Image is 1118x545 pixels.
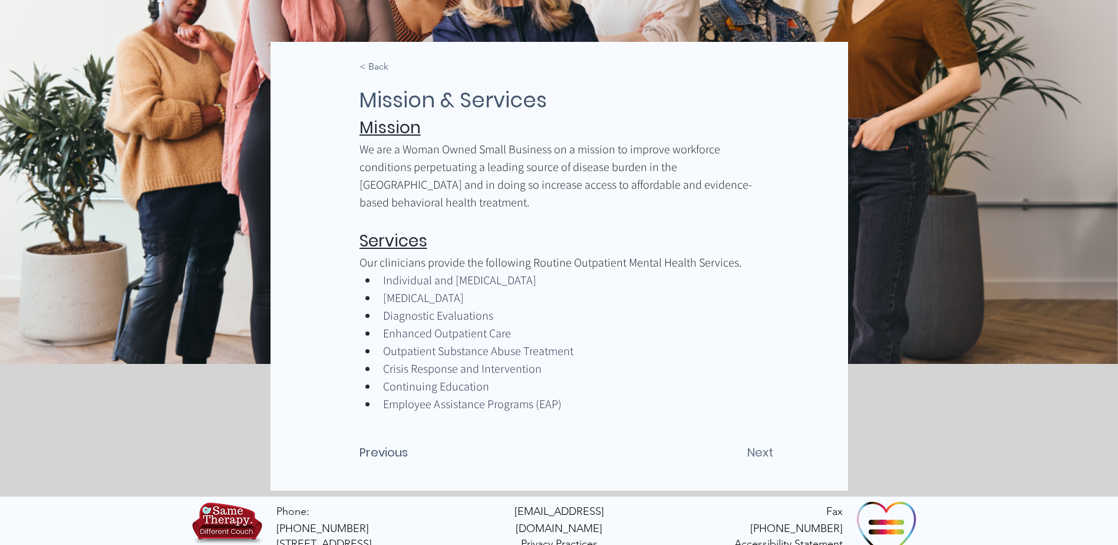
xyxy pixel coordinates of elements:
[747,444,773,461] span: Next
[360,229,427,252] span: Services
[383,396,562,412] span: Employee Assistance Programs (EAP)
[515,505,604,535] span: [EMAIL_ADDRESS][DOMAIN_NAME]
[694,441,773,464] button: Next
[383,326,511,341] span: Enhanced Outpatient Care
[360,444,408,461] span: Previous
[383,361,542,376] span: Crisis Response and Intervention
[383,379,489,394] span: Continuing Education
[515,504,604,535] a: [EMAIL_ADDRESS][DOMAIN_NAME]
[360,255,742,270] span: Our clinicians provide the following Routine Outpatient Mental Health Services.
[359,84,760,116] h1: Mission & Services
[383,308,493,323] span: Diagnostic Evaluations
[383,343,573,359] span: Outpatient Substance Abuse Treatment
[360,142,752,210] span: We are a Woman Owned Small Business on a mission to improve workforce conditions perpetuating a l...
[360,60,388,73] span: < Back
[276,505,369,535] a: Phone: [PHONE_NUMBER]
[360,116,421,139] span: Mission
[360,441,455,464] button: Previous
[360,58,437,75] a: < Back
[383,290,464,306] span: [MEDICAL_DATA]
[383,272,536,288] span: Individual and [MEDICAL_DATA]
